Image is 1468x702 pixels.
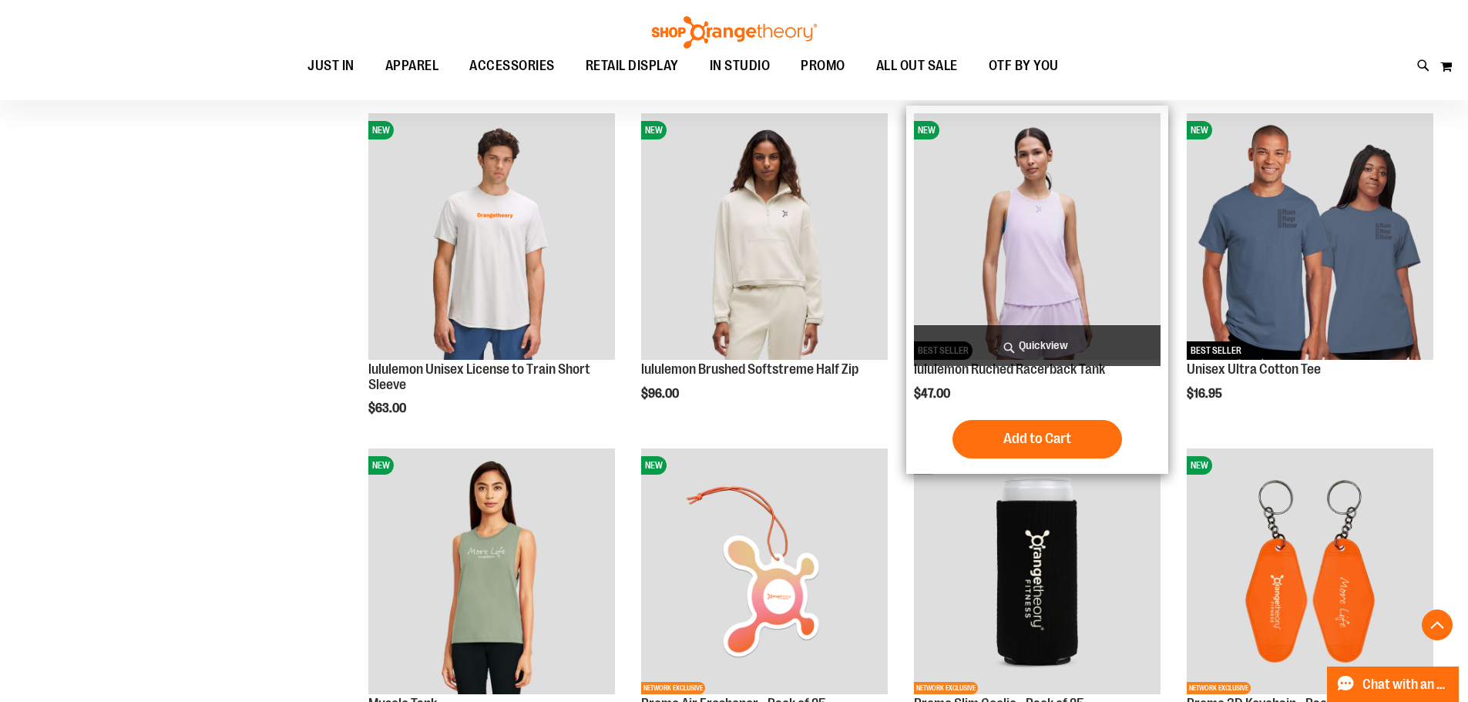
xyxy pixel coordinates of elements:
[914,448,1161,697] a: Promo Slim Coolie - Pack of 25NEWNETWORK EXCLUSIVE
[1187,113,1433,362] a: Unisex Ultra Cotton TeeNEWBEST SELLER
[641,387,681,401] span: $96.00
[906,106,1168,474] div: product
[1003,430,1071,447] span: Add to Cart
[1179,106,1441,440] div: product
[952,420,1122,458] button: Add to Cart
[1327,667,1460,702] button: Chat with an Expert
[641,113,888,362] a: lululemon Brushed Softstreme Half ZipNEW
[1187,113,1433,360] img: Unisex Ultra Cotton Tee
[914,361,1105,377] a: lululemon Ruched Racerback Tank
[641,448,888,697] a: Promo Air Freshener - Pack of 25NEWNETWORK EXCLUSIVE
[633,106,895,440] div: product
[368,121,394,139] span: NEW
[1362,677,1450,692] span: Chat with an Expert
[989,49,1059,83] span: OTF BY YOU
[801,49,845,83] span: PROMO
[368,401,408,415] span: $63.00
[914,113,1161,360] img: lululemon Ruched Racerback Tank
[368,448,615,697] a: Muscle TankNEW
[368,113,615,360] img: lululemon Unisex License to Train Short Sleeve
[641,361,858,377] a: lululemon Brushed Softstreme Half Zip
[1187,361,1321,377] a: Unisex Ultra Cotton Tee
[1422,610,1453,640] button: Back To Top
[586,49,679,83] span: RETAIL DISPLAY
[914,448,1161,695] img: Promo Slim Coolie - Pack of 25
[368,456,394,475] span: NEW
[641,682,705,694] span: NETWORK EXCLUSIVE
[710,49,771,83] span: IN STUDIO
[914,387,952,401] span: $47.00
[641,456,667,475] span: NEW
[1187,448,1433,697] a: Promo 3D Keychain - Pack of 25NEWNETWORK EXCLUSIVE
[307,49,354,83] span: JUST IN
[914,113,1161,362] a: lululemon Ruched Racerback TankNEWBEST SELLER
[650,16,819,49] img: Shop Orangetheory
[914,325,1161,366] a: Quickview
[368,448,615,695] img: Muscle Tank
[1187,121,1212,139] span: NEW
[1187,682,1251,694] span: NETWORK EXCLUSIVE
[368,361,590,392] a: lululemon Unisex License to Train Short Sleeve
[1187,341,1245,360] span: BEST SELLER
[914,121,939,139] span: NEW
[641,448,888,695] img: Promo Air Freshener - Pack of 25
[1187,456,1212,475] span: NEW
[876,49,958,83] span: ALL OUT SALE
[361,106,623,455] div: product
[641,113,888,360] img: lululemon Brushed Softstreme Half Zip
[385,49,439,83] span: APPAREL
[1187,387,1224,401] span: $16.95
[641,121,667,139] span: NEW
[1187,448,1433,695] img: Promo 3D Keychain - Pack of 25
[914,682,978,694] span: NETWORK EXCLUSIVE
[368,113,615,362] a: lululemon Unisex License to Train Short SleeveNEW
[469,49,555,83] span: ACCESSORIES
